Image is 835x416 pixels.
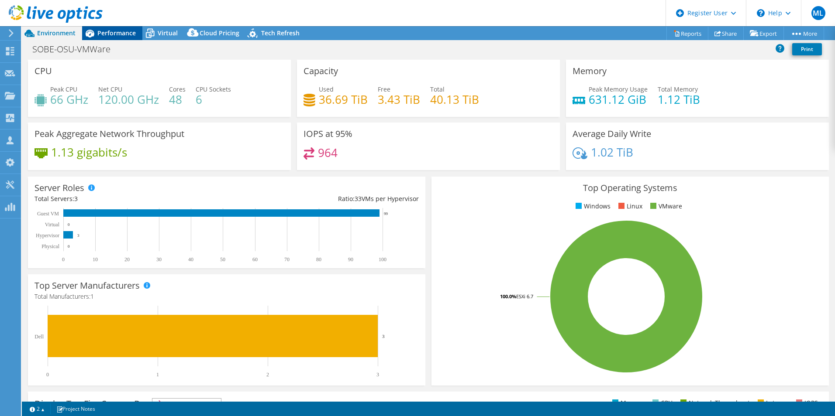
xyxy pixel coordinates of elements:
[794,398,818,408] li: IOPS
[355,194,362,203] span: 33
[62,256,65,263] text: 0
[28,44,124,54] h1: SOBE-OSU-VMWare
[35,334,44,340] text: Dell
[200,29,239,37] span: Cloud Pricing
[756,398,788,408] li: Latency
[50,403,101,414] a: Project Notes
[573,201,611,211] li: Windows
[658,95,700,104] h4: 1.12 TiB
[196,95,231,104] h4: 6
[24,403,51,414] a: 2
[783,27,824,40] a: More
[196,85,231,93] span: CPU Sockets
[50,85,77,93] span: Peak CPU
[220,256,225,263] text: 50
[316,256,321,263] text: 80
[156,372,159,378] text: 1
[35,66,52,76] h3: CPU
[90,292,94,300] span: 1
[378,95,420,104] h4: 3.43 TiB
[35,292,419,301] h4: Total Manufacturers:
[68,244,70,249] text: 0
[97,29,136,37] span: Performance
[50,95,88,104] h4: 66 GHz
[37,29,76,37] span: Environment
[74,194,78,203] span: 3
[430,95,479,104] h4: 40.13 TiB
[227,194,419,204] div: Ratio: VMs per Hypervisor
[648,201,682,211] li: VMware
[438,183,822,193] h3: Top Operating Systems
[188,256,193,263] text: 40
[616,201,642,211] li: Linux
[156,256,162,263] text: 30
[379,256,386,263] text: 100
[430,85,445,93] span: Total
[284,256,290,263] text: 70
[266,372,269,378] text: 2
[792,43,822,55] a: Print
[591,147,633,157] h4: 1.02 TiB
[35,194,227,204] div: Total Servers:
[376,372,379,378] text: 3
[98,95,159,104] h4: 120.00 GHz
[384,211,388,216] text: 99
[610,398,645,408] li: Memory
[98,85,122,93] span: Net CPU
[589,85,648,93] span: Peak Memory Usage
[68,222,70,227] text: 0
[124,256,130,263] text: 20
[46,372,49,378] text: 0
[304,66,338,76] h3: Capacity
[757,9,765,17] svg: \n
[573,66,607,76] h3: Memory
[708,27,744,40] a: Share
[36,232,59,239] text: Hypervisor
[169,95,186,104] h4: 48
[252,256,258,263] text: 60
[743,27,784,40] a: Export
[158,29,178,37] span: Virtual
[318,148,338,157] h4: 964
[348,256,353,263] text: 90
[319,85,334,93] span: Used
[51,147,127,157] h4: 1.13 gigabits/s
[45,222,60,228] text: Virtual
[261,29,300,37] span: Tech Refresh
[650,398,673,408] li: CPU
[573,129,651,139] h3: Average Daily Write
[152,399,221,409] span: IOPS
[304,129,352,139] h3: IOPS at 95%
[35,281,140,290] h3: Top Server Manufacturers
[589,95,648,104] h4: 631.12 GiB
[500,293,516,300] tspan: 100.0%
[382,334,385,339] text: 3
[35,183,84,193] h3: Server Roles
[37,211,59,217] text: Guest VM
[811,6,825,20] span: ML
[516,293,533,300] tspan: ESXi 6.7
[319,95,368,104] h4: 36.69 TiB
[678,398,750,408] li: Network Throughput
[77,233,79,238] text: 3
[93,256,98,263] text: 10
[378,85,390,93] span: Free
[169,85,186,93] span: Cores
[41,243,59,249] text: Physical
[666,27,708,40] a: Reports
[658,85,698,93] span: Total Memory
[35,129,184,139] h3: Peak Aggregate Network Throughput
